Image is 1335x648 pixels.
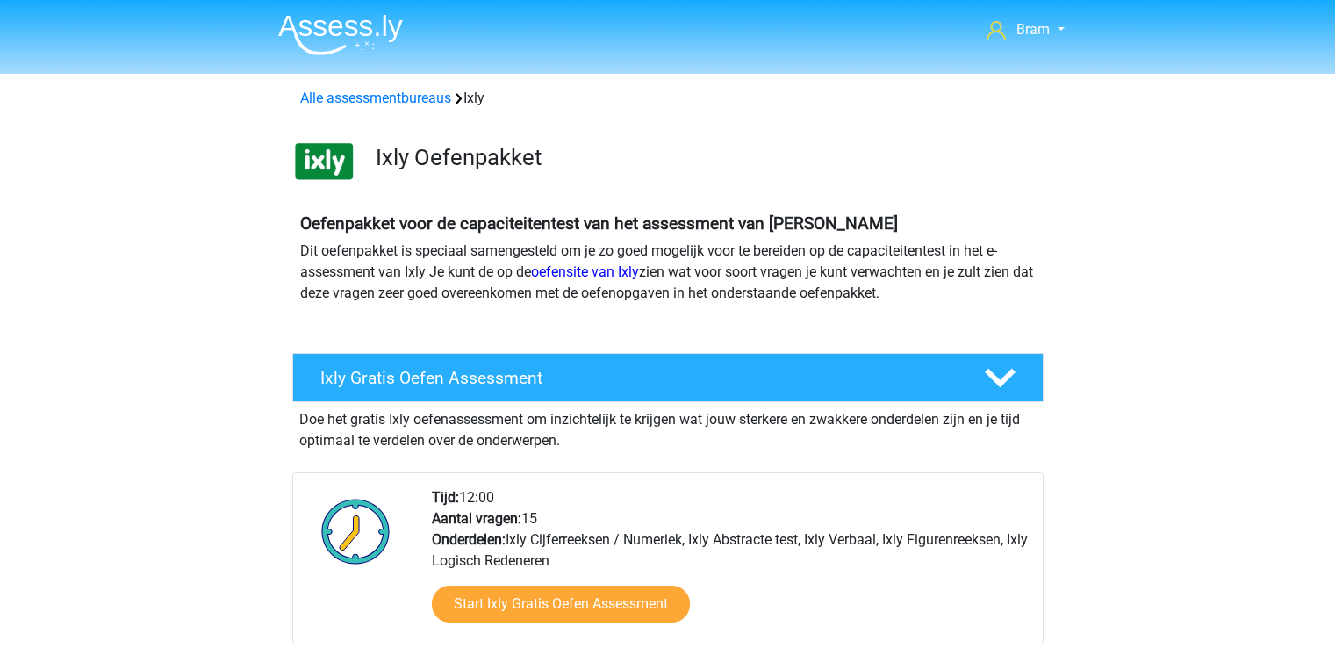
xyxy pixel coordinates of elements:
[432,586,690,623] a: Start Ixly Gratis Oefen Assessment
[300,213,898,234] b: Oefenpakket voor de capaciteitentest van het assessment van [PERSON_NAME]
[300,90,451,106] a: Alle assessmentbureaus
[320,368,956,388] h4: Ixly Gratis Oefen Assessment
[419,487,1042,644] div: 12:00 15 Ixly Cijferreeksen / Numeriek, Ixly Abstracte test, Ixly Verbaal, Ixly Figurenreeksen, I...
[1016,21,1050,38] span: Bram
[432,531,506,548] b: Onderdelen:
[432,510,521,527] b: Aantal vragen:
[300,241,1036,304] p: Dit oefenpakket is speciaal samengesteld om je zo goed mogelijk voor te bereiden op de capaciteit...
[312,487,400,575] img: Klok
[293,88,1043,109] div: Ixly
[376,144,1030,171] h3: Ixly Oefenpakket
[531,263,639,280] a: oefensite van Ixly
[278,14,403,55] img: Assessly
[293,130,355,192] img: ixly.png
[292,402,1044,451] div: Doe het gratis Ixly oefenassessment om inzichtelijk te krijgen wat jouw sterkere en zwakkere onde...
[980,19,1071,40] a: Bram
[432,489,459,506] b: Tijd:
[285,353,1051,402] a: Ixly Gratis Oefen Assessment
